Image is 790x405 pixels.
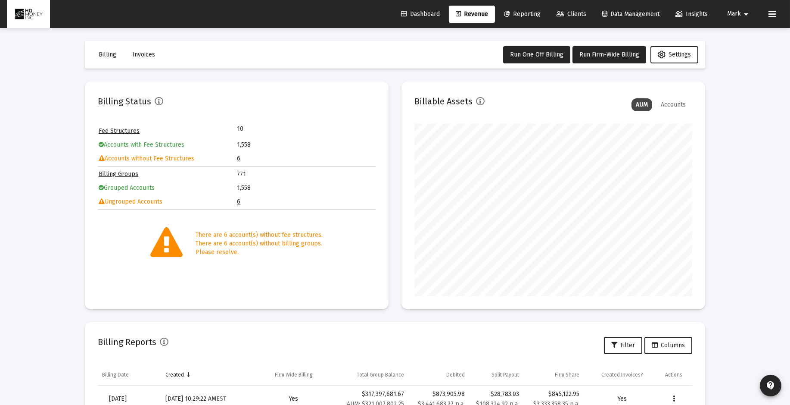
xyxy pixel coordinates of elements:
[237,155,241,162] a: 6
[408,364,469,385] td: Column Debited
[504,10,541,18] span: Reporting
[497,6,547,23] a: Reporting
[449,6,495,23] a: Revenue
[658,51,691,58] span: Settings
[256,364,332,385] td: Column Firm Wide Billing
[650,46,698,63] button: Settings
[656,98,690,111] div: Accounts
[675,10,708,18] span: Insights
[196,239,323,248] div: There are 6 account(s) without billing groups.
[665,371,682,378] div: Actions
[669,6,715,23] a: Insights
[456,10,488,18] span: Revenue
[717,5,762,22] button: Mark
[446,371,465,378] div: Debited
[237,168,375,181] td: 771
[99,182,236,195] td: Grouped Accounts
[98,335,156,349] h2: Billing Reports
[595,6,666,23] a: Data Management
[237,198,241,205] a: 6
[99,195,236,208] td: Ungrouped Accounts
[13,6,44,23] img: Dashboard
[491,371,519,378] div: Split Payout
[469,364,524,385] td: Column Split Payout
[601,371,643,378] div: Created Invoices?
[92,46,123,63] button: Billing
[557,10,586,18] span: Clients
[161,364,256,385] td: Column Created
[125,46,162,63] button: Invoices
[602,10,659,18] span: Data Management
[196,248,323,257] div: Please resolve.
[99,138,236,151] td: Accounts with Fee Structures
[357,371,404,378] div: Total Group Balance
[579,51,639,58] span: Run Firm-Wide Billing
[99,152,236,165] td: Accounts without Fee Structures
[584,364,661,385] td: Column Created Invoices?
[727,10,741,18] span: Mark
[523,364,584,385] td: Column Firm Share
[631,98,652,111] div: AUM
[109,395,127,402] span: [DATE]
[611,342,635,349] span: Filter
[572,46,646,63] button: Run Firm-Wide Billing
[765,380,776,391] mat-icon: contact_support
[652,342,685,349] span: Columns
[331,364,408,385] td: Column Total Group Balance
[588,395,656,403] div: Yes
[132,51,155,58] span: Invoices
[528,390,579,399] div: $845,122.95
[604,337,642,354] button: Filter
[503,46,570,63] button: Run One Off Billing
[260,395,327,403] div: Yes
[99,127,140,135] a: Fee Structures
[394,6,447,23] a: Dashboard
[510,51,563,58] span: Run One Off Billing
[237,182,375,195] td: 1,558
[196,231,323,239] div: There are 6 account(s) without fee structures.
[98,364,161,385] td: Column Billing Date
[237,125,306,133] td: 10
[102,371,129,378] div: Billing Date
[661,364,692,385] td: Column Actions
[275,371,313,378] div: Firm Wide Billing
[741,6,751,23] mat-icon: arrow_drop_down
[644,337,692,354] button: Columns
[413,390,464,399] div: $873,905.98
[555,371,579,378] div: Firm Share
[550,6,593,23] a: Clients
[165,371,184,378] div: Created
[99,170,138,178] a: Billing Groups
[414,94,473,108] h2: Billable Assets
[98,94,151,108] h2: Billing Status
[237,138,375,151] td: 1,558
[216,395,226,402] small: EST
[401,10,440,18] span: Dashboard
[165,395,252,403] div: [DATE] 10:29:22 AM
[99,51,116,58] span: Billing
